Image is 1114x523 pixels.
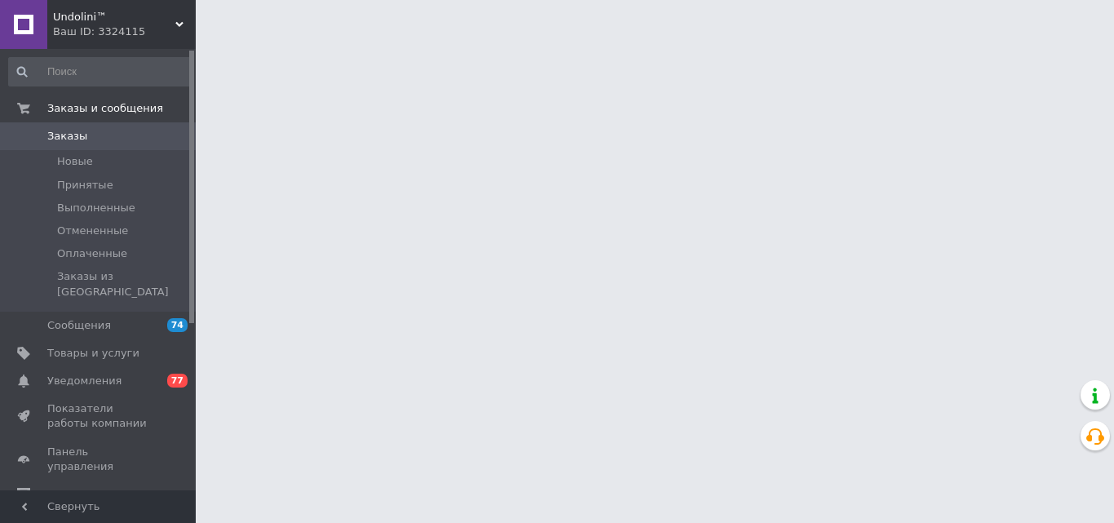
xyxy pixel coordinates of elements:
span: Уведомления [47,374,122,388]
span: Товары и услуги [47,346,139,361]
span: Отмененные [57,224,128,238]
span: Undolini™ [53,10,175,24]
span: Выполненные [57,201,135,215]
span: Принятые [57,178,113,193]
span: Новые [57,154,93,169]
span: Отзывы [47,487,91,502]
span: 77 [167,374,188,388]
span: Заказы [47,129,87,144]
input: Поиск [8,57,192,86]
div: Ваш ID: 3324115 [53,24,196,39]
span: Сообщения [47,318,111,333]
span: 74 [167,318,188,332]
span: Панель управления [47,445,151,474]
span: Заказы и сообщения [47,101,163,116]
span: Показатели работы компании [47,401,151,431]
span: Оплаченные [57,246,127,261]
span: Заказы из [GEOGRAPHIC_DATA] [57,269,191,299]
